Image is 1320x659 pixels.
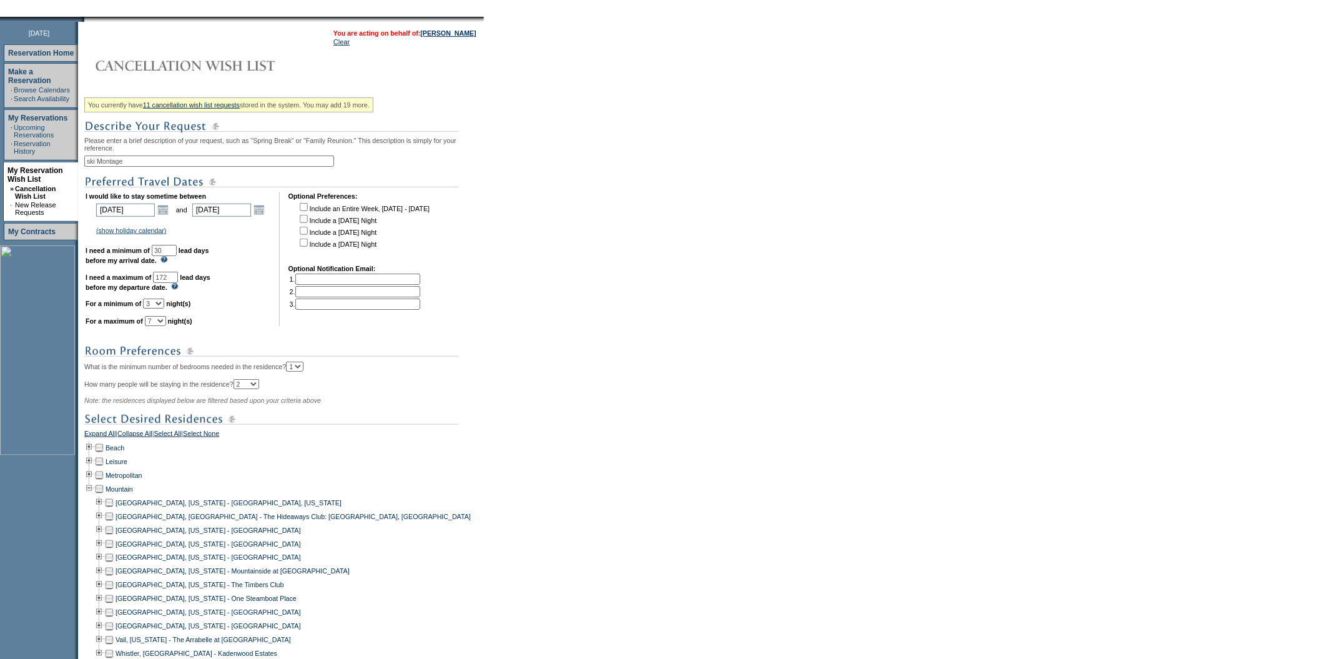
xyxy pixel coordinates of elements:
td: 2. [290,286,420,297]
a: [GEOGRAPHIC_DATA], [US_STATE] - The Timbers Club [116,582,284,589]
a: Expand All [84,430,116,441]
input: Date format: M/D/Y. Shortcut keys: [T] for Today. [UP] or [.] for Next Day. [DOWN] or [,] for Pre... [192,204,251,217]
a: Clear [333,38,350,46]
a: My Reservation Wish List [7,166,63,184]
a: [GEOGRAPHIC_DATA], [US_STATE] - [GEOGRAPHIC_DATA] [116,554,301,562]
span: Note: the residences displayed below are filtered based upon your criteria above [84,397,321,404]
td: · [11,95,12,102]
img: promoShadowLeftCorner.gif [80,17,84,22]
a: New Release Requests [15,201,56,216]
a: [GEOGRAPHIC_DATA], [US_STATE] - Mountainside at [GEOGRAPHIC_DATA] [116,568,350,575]
a: Cancellation Wish List [15,185,56,200]
span: You are acting on behalf of: [333,29,476,37]
div: | | | [84,430,481,441]
a: [GEOGRAPHIC_DATA], [US_STATE] - [GEOGRAPHIC_DATA], [US_STATE] [116,499,342,507]
a: Reservation History [14,140,51,155]
td: · [11,86,12,94]
a: [GEOGRAPHIC_DATA], [US_STATE] - [GEOGRAPHIC_DATA] [116,623,301,630]
a: 11 cancellation wish list requests [143,101,240,109]
b: For a maximum of [86,317,143,325]
a: [GEOGRAPHIC_DATA], [GEOGRAPHIC_DATA] - The Hideaways Club: [GEOGRAPHIC_DATA], [GEOGRAPHIC_DATA] [116,513,471,520]
a: [GEOGRAPHIC_DATA], [US_STATE] - [GEOGRAPHIC_DATA] [116,527,301,534]
b: lead days before my departure date. [86,274,210,291]
a: Collapse All [117,430,152,441]
a: Metropolitan [106,472,142,479]
a: My Contracts [8,227,56,236]
a: Select All [154,430,182,441]
a: Mountain [106,485,133,493]
a: [GEOGRAPHIC_DATA], [US_STATE] - [GEOGRAPHIC_DATA] [116,540,301,548]
td: Include an Entire Week, [DATE] - [DATE] Include a [DATE] Night Include a [DATE] Night Include a [... [297,201,430,256]
td: · [11,124,12,139]
b: night(s) [168,317,192,325]
td: 3. [290,299,420,310]
b: » [10,185,14,192]
a: Make a Reservation [8,67,51,85]
b: Optional Notification Email: [288,265,376,272]
a: Whistler, [GEOGRAPHIC_DATA] - Kadenwood Estates [116,650,277,658]
img: subTtlRoomPreferences.gif [84,344,459,359]
a: Beach [106,444,124,452]
a: Open the calendar popup. [156,203,170,217]
a: Open the calendar popup. [252,203,266,217]
a: (show holiday calendar) [96,227,167,234]
a: Select None [183,430,219,441]
td: · [11,140,12,155]
b: I need a minimum of [86,247,150,254]
b: I need a maximum of [86,274,151,281]
img: blank.gif [84,17,86,22]
a: Vail, [US_STATE] - The Arrabelle at [GEOGRAPHIC_DATA] [116,637,291,644]
a: [GEOGRAPHIC_DATA], [US_STATE] - [GEOGRAPHIC_DATA] [116,609,301,617]
img: Cancellation Wish List [84,53,334,78]
span: [DATE] [29,29,50,37]
a: Search Availability [14,95,69,102]
a: Upcoming Reservations [14,124,54,139]
a: Browse Calendars [14,86,70,94]
a: Reservation Home [8,49,74,57]
div: You currently have stored in the system. You may add 19 more. [84,97,373,112]
b: I would like to stay sometime between [86,192,206,200]
a: [PERSON_NAME] [421,29,476,37]
b: For a minimum of [86,300,141,307]
td: 1. [290,274,420,285]
a: [GEOGRAPHIC_DATA], [US_STATE] - One Steamboat Place [116,595,297,603]
b: lead days before my arrival date. [86,247,209,264]
a: Leisure [106,458,127,465]
td: · [10,201,14,216]
a: My Reservations [8,114,67,122]
b: Optional Preferences: [288,192,358,200]
img: questionMark_lightBlue.gif [160,256,168,263]
b: night(s) [166,300,190,307]
img: questionMark_lightBlue.gif [171,283,179,290]
td: and [174,201,189,219]
input: Date format: M/D/Y. Shortcut keys: [T] for Today. [UP] or [.] for Next Day. [DOWN] or [,] for Pre... [96,204,155,217]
